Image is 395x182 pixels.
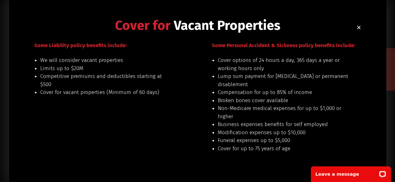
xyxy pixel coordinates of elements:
li: Business expenses benefits for self employed [218,120,349,129]
li: Broken bones cover available [218,97,349,105]
li: Competitive premiums and deductibles starting at $500 [40,72,171,88]
li: Lump sum payment for [MEDICAL_DATA] or permanent disablement [218,72,349,88]
li: Modification expenses up to $10,000 [218,129,349,137]
span: Some Liability policy benefits include: [34,42,127,49]
a: Close [356,25,361,30]
li: We will consider vacant properties [40,56,171,64]
li: Funeral expenses up to $5,000 [218,136,349,145]
li: Cover options of 24 hours a day, 365 days a year or working hours only [218,56,349,72]
li: Compensation for up to 85% of income [218,88,349,97]
iframe: LiveChat chat widget [307,162,395,182]
span: Cover for [115,18,171,33]
li: Limits up to $20M [40,64,171,73]
span: Vacant Properties [174,18,280,33]
li: Non-Medicare medical expenses for up to $1,000 or higher [218,104,349,120]
li: Cover for up to 75 years of age [218,145,349,153]
span: Some Personal Accident & Sickness policy benefits include: [212,42,355,49]
li: Cover for vacant properties (Minimum of 60 days) [40,88,171,97]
